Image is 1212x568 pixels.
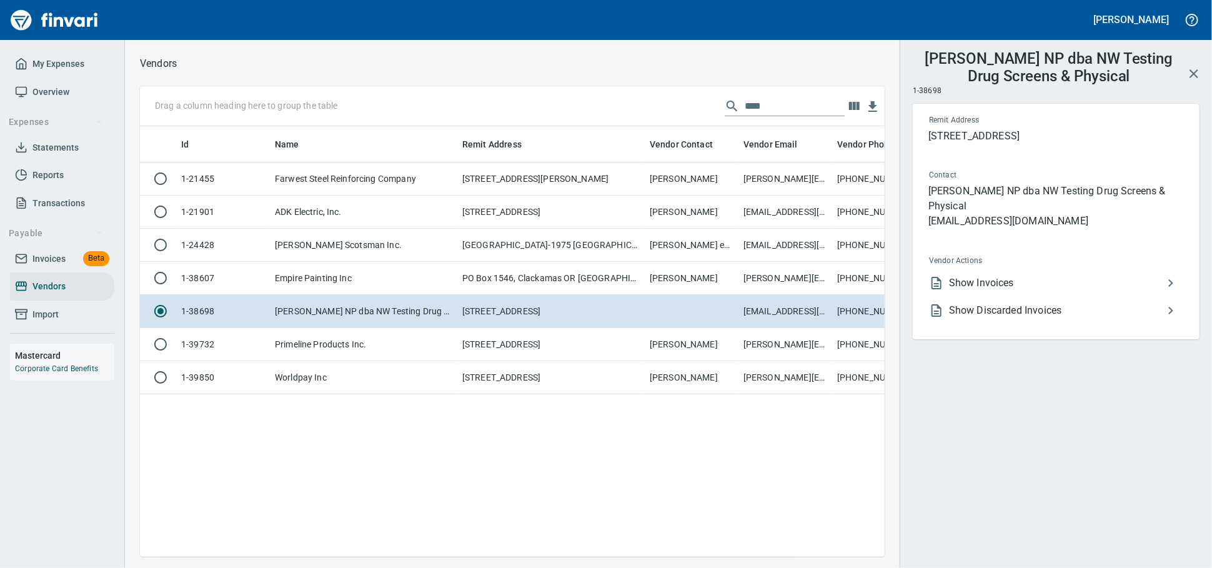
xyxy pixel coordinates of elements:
td: Empire Painting Inc [270,262,457,295]
span: Payable [9,226,103,241]
td: 1-21455 [176,162,270,196]
td: [PERSON_NAME] Scotsman Inc. [270,229,457,262]
span: Reports [32,167,64,183]
span: Remit Address [929,114,1080,127]
td: Farwest Steel Reinforcing Company [270,162,457,196]
img: Finvari [7,5,101,35]
span: Id [181,137,189,152]
span: 1-38698 [913,85,941,97]
a: Corporate Card Benefits [15,364,98,373]
p: Vendors [140,56,177,71]
span: Beta [83,251,109,266]
td: 1-38607 [176,262,270,295]
span: Id [181,137,205,152]
span: Vendor Phone [837,137,895,152]
a: Transactions [10,189,114,217]
td: [STREET_ADDRESS] [457,361,645,394]
span: My Expenses [32,56,84,72]
span: Vendor Contact [650,137,713,152]
td: 1-39850 [176,361,270,394]
span: Vendor Contact [650,137,729,152]
td: [EMAIL_ADDRESS][DOMAIN_NAME] [738,295,832,328]
td: 1-39732 [176,328,270,361]
p: Drag a column heading here to group the table [155,99,338,112]
td: [PERSON_NAME] [645,262,738,295]
span: Vendors [32,279,66,294]
span: Remit Address [462,137,538,152]
a: Reports [10,161,114,189]
span: Name [275,137,315,152]
span: Show Invoices [949,276,1163,291]
span: Overview [32,84,69,100]
td: [PHONE_NUMBER] [832,361,926,394]
a: Import [10,301,114,329]
button: Expenses [4,111,108,134]
td: [PERSON_NAME] NP dba NW Testing Drug Screens & Physical [270,295,457,328]
span: Vendor Email [743,137,798,152]
td: [GEOGRAPHIC_DATA]-1975 [GEOGRAPHIC_DATA] [457,229,645,262]
td: [PHONE_NUMBER] [832,229,926,262]
button: Choose columns to display [845,97,863,116]
td: [PERSON_NAME][EMAIL_ADDRESS][PERSON_NAME][DOMAIN_NAME] [738,162,832,196]
a: InvoicesBeta [10,245,114,273]
td: [EMAIL_ADDRESS][DOMAIN_NAME] [738,229,832,262]
button: [PERSON_NAME] [1091,10,1172,29]
td: 1-24428 [176,229,270,262]
a: Vendors [10,272,114,301]
h3: [PERSON_NAME] NP dba NW Testing Drug Screens & Physical [913,47,1185,85]
p: [EMAIL_ADDRESS][DOMAIN_NAME] [928,214,1183,229]
td: PO Box 1546, Clackamas OR [GEOGRAPHIC_DATA] [457,262,645,295]
span: Expenses [9,114,103,130]
p: [PERSON_NAME] NP dba NW Testing Drug Screens & Physical [928,184,1183,214]
td: [PHONE_NUMBER] [832,162,926,196]
span: Import [32,307,59,322]
span: Vendor Email [743,137,814,152]
td: [PERSON_NAME][EMAIL_ADDRESS][PERSON_NAME][DOMAIN_NAME] [738,361,832,394]
p: [STREET_ADDRESS] [928,129,1183,144]
span: Show Discarded Invoices [949,303,1163,318]
td: [PHONE_NUMBER] [832,328,926,361]
td: [PHONE_NUMBER] [832,262,926,295]
button: Payable [4,222,108,245]
span: Name [275,137,299,152]
span: Transactions [32,196,85,211]
td: [PERSON_NAME][EMAIL_ADDRESS][DOMAIN_NAME] [738,328,832,361]
td: 1-21901 [176,196,270,229]
td: [STREET_ADDRESS] [457,196,645,229]
h5: [PERSON_NAME] [1094,13,1169,26]
td: [STREET_ADDRESS] [457,295,645,328]
span: Invoices [32,251,66,267]
td: [EMAIL_ADDRESS][DOMAIN_NAME] [738,196,832,229]
td: Worldpay Inc [270,361,457,394]
td: [PHONE_NUMBER] [832,196,926,229]
span: Statements [32,140,79,156]
td: [PERSON_NAME][EMAIL_ADDRESS][DOMAIN_NAME] [738,262,832,295]
td: [PERSON_NAME] [645,361,738,394]
a: Overview [10,78,114,106]
td: [PERSON_NAME] [645,196,738,229]
button: Close Vendor [1179,59,1209,89]
td: 1-38698 [176,295,270,328]
nav: breadcrumb [140,56,177,71]
span: Vendor Actions [929,255,1081,267]
td: [PERSON_NAME] [645,162,738,196]
span: Vendor Phone [837,137,911,152]
td: ADK Electric, Inc. [270,196,457,229]
td: [PERSON_NAME] ext 44237 [645,229,738,262]
td: [PHONE_NUMBER] [832,295,926,328]
button: Download Table [863,97,882,116]
td: [STREET_ADDRESS] [457,328,645,361]
a: My Expenses [10,50,114,78]
a: Statements [10,134,114,162]
h6: Mastercard [15,349,114,362]
td: [PERSON_NAME] [645,328,738,361]
td: Primeline Products Inc. [270,328,457,361]
td: [STREET_ADDRESS][PERSON_NAME] [457,162,645,196]
span: Contact [929,169,1069,182]
span: Remit Address [462,137,522,152]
